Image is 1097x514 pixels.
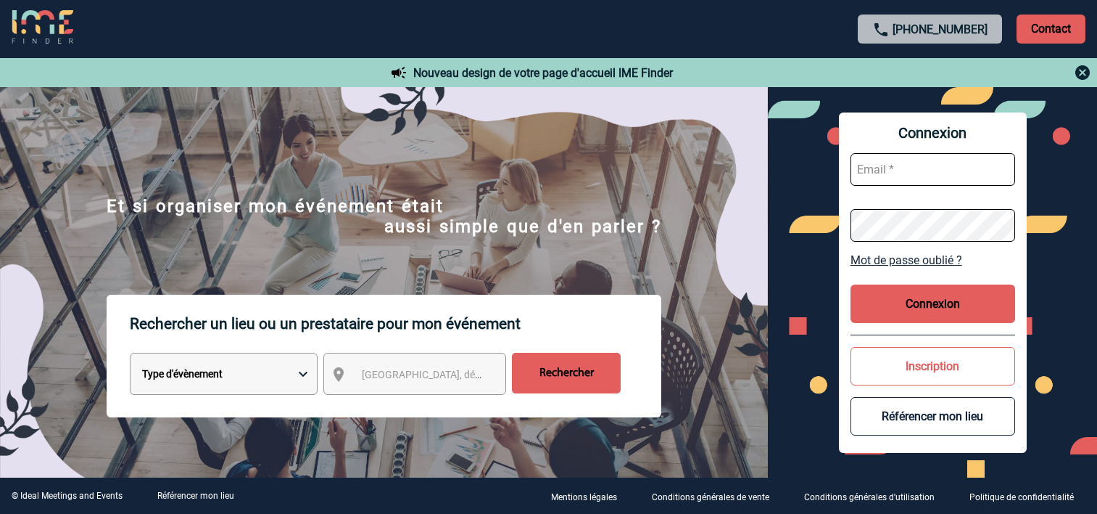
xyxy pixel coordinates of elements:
[804,492,935,502] p: Conditions générales d'utilisation
[652,492,769,502] p: Conditions générales de vente
[872,21,890,38] img: call-24-px.png
[893,23,988,36] a: [PHONE_NUMBER]
[850,347,1015,385] button: Inscription
[958,489,1097,503] a: Politique de confidentialité
[850,153,1015,186] input: Email *
[1017,15,1085,44] p: Contact
[850,285,1015,323] button: Connexion
[969,492,1074,502] p: Politique de confidentialité
[850,253,1015,267] a: Mot de passe oublié ?
[12,491,123,501] div: © Ideal Meetings and Events
[130,295,661,353] p: Rechercher un lieu ou un prestataire pour mon événement
[850,397,1015,436] button: Référencer mon lieu
[640,489,792,503] a: Conditions générales de vente
[850,124,1015,142] span: Connexion
[792,489,958,503] a: Conditions générales d'utilisation
[512,353,621,393] input: Rechercher
[157,491,234,501] a: Référencer mon lieu
[539,489,640,503] a: Mentions légales
[362,369,563,380] span: [GEOGRAPHIC_DATA], département, région...
[551,492,617,502] p: Mentions légales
